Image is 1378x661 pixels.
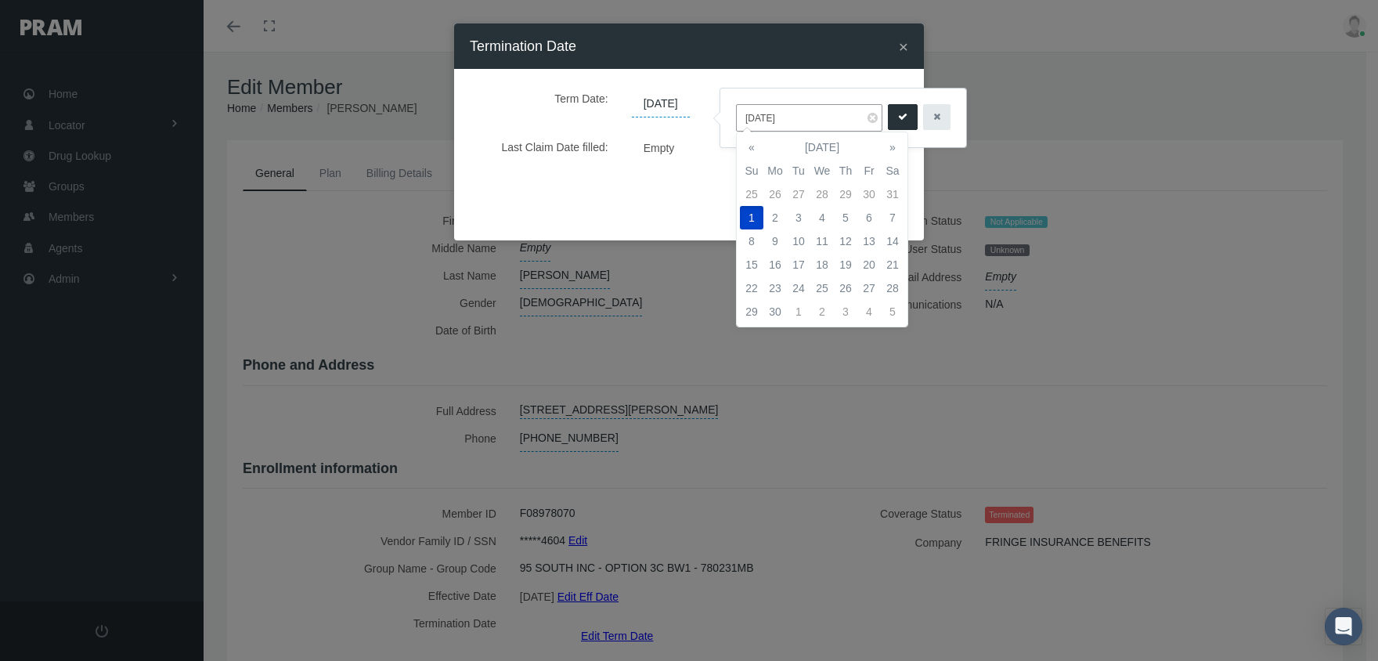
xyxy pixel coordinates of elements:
[881,300,904,323] td: 5
[857,159,881,182] th: Fr
[787,182,810,206] td: 27
[740,253,763,276] td: 15
[632,136,687,159] span: Empty
[881,135,904,159] th: »
[834,182,857,206] td: 29
[482,85,620,117] label: Term Date:
[787,276,810,300] td: 24
[763,253,787,276] td: 16
[763,182,787,206] td: 26
[740,229,763,253] td: 8
[857,300,881,323] td: 4
[787,159,810,182] th: Tu
[810,300,834,323] td: 2
[810,159,834,182] th: We
[763,206,787,229] td: 2
[740,182,763,206] td: 25
[881,229,904,253] td: 14
[810,206,834,229] td: 4
[763,300,787,323] td: 30
[810,229,834,253] td: 11
[834,229,857,253] td: 12
[740,135,763,159] th: «
[899,38,908,55] button: Close
[763,135,881,159] th: [DATE]
[740,276,763,300] td: 22
[763,276,787,300] td: 23
[810,276,834,300] td: 25
[857,253,881,276] td: 20
[834,300,857,323] td: 3
[810,182,834,206] td: 28
[470,35,576,57] h4: Termination Date
[740,159,763,182] th: Su
[482,133,620,161] label: Last Claim Date filled:
[881,253,904,276] td: 21
[834,276,857,300] td: 26
[881,276,904,300] td: 28
[834,253,857,276] td: 19
[899,38,908,56] span: ×
[857,229,881,253] td: 13
[834,206,857,229] td: 5
[740,206,763,229] td: 1
[881,159,904,182] th: Sa
[787,206,810,229] td: 3
[857,276,881,300] td: 27
[787,229,810,253] td: 10
[857,206,881,229] td: 6
[857,182,881,206] td: 30
[787,253,810,276] td: 17
[763,229,787,253] td: 9
[763,159,787,182] th: Mo
[740,300,763,323] td: 29
[881,206,904,229] td: 7
[632,91,690,117] span: [DATE]
[834,159,857,182] th: Th
[810,253,834,276] td: 18
[881,182,904,206] td: 31
[787,300,810,323] td: 1
[1325,608,1362,645] div: Open Intercom Messenger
